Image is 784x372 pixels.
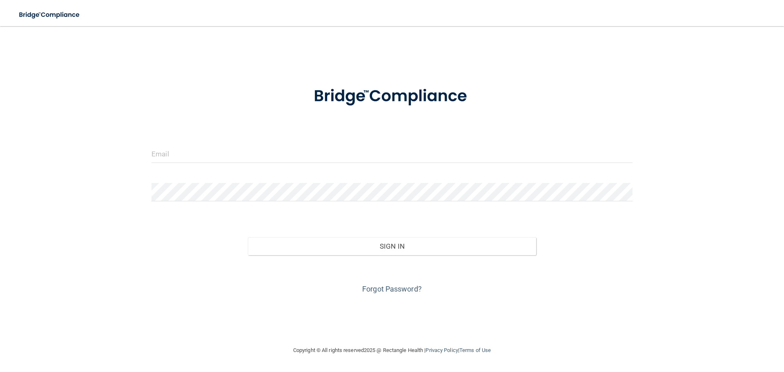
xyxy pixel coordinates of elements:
[12,7,87,23] img: bridge_compliance_login_screen.278c3ca4.svg
[151,145,633,163] input: Email
[248,237,537,255] button: Sign In
[243,337,541,363] div: Copyright © All rights reserved 2025 @ Rectangle Health | |
[459,347,491,353] a: Terms of Use
[297,75,487,118] img: bridge_compliance_login_screen.278c3ca4.svg
[425,347,458,353] a: Privacy Policy
[362,285,422,293] a: Forgot Password?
